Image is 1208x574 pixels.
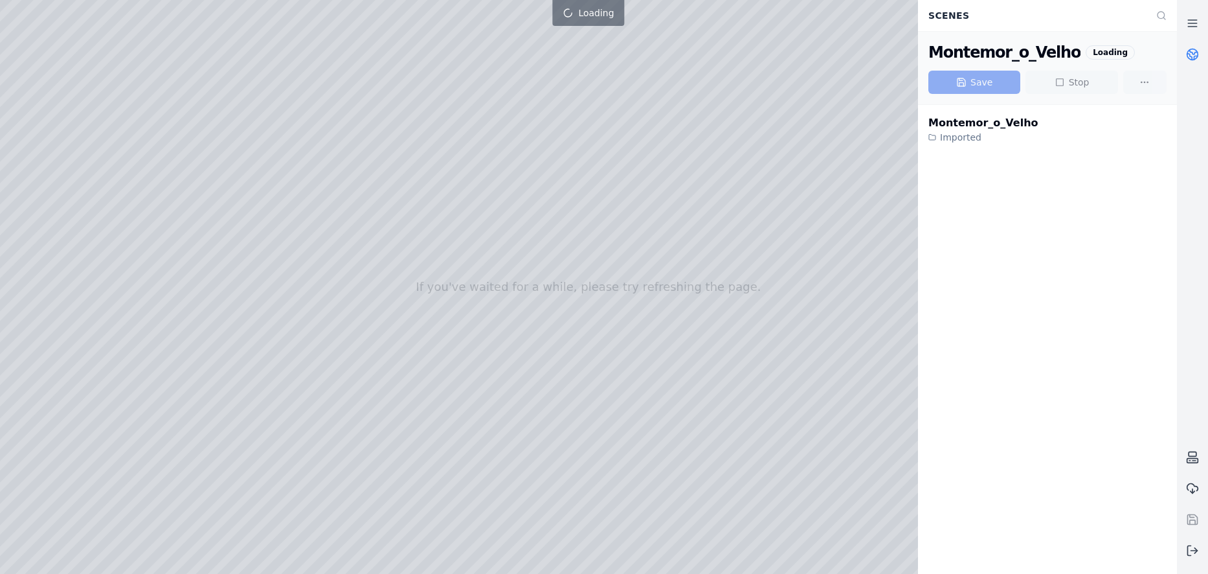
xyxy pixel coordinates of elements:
[928,115,1038,131] div: Montemor_o_Velho
[928,42,1080,63] div: Montemor_o_Velho
[578,6,614,19] span: Loading
[921,3,1148,28] div: Scenes
[928,131,1038,144] div: Imported
[1086,45,1135,60] div: Loading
